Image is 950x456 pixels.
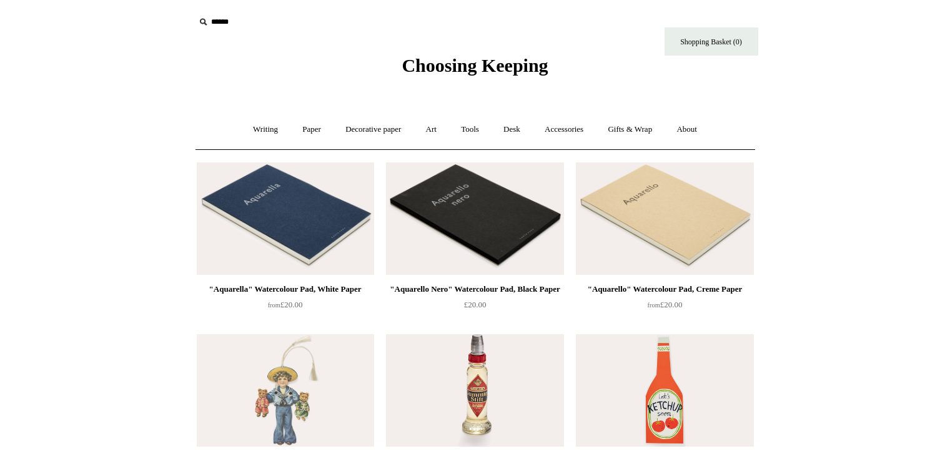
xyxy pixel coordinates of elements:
[389,282,560,297] div: "Aquarello Nero" Watercolour Pad, Black Paper
[579,282,750,297] div: "Aquarello" Watercolour Pad, Creme Paper
[386,334,563,447] img: "Kristall-Gummi" Gum Arabic glue
[386,282,563,333] a: "Aquarello Nero" Watercolour Pad, Black Paper £20.00
[197,162,374,275] a: "Aquarella" Watercolour Pad, White Paper "Aquarella" Watercolour Pad, White Paper
[450,113,490,146] a: Tools
[596,113,663,146] a: Gifts & Wrap
[533,113,595,146] a: Accessories
[334,113,412,146] a: Decorative paper
[576,162,753,275] img: "Aquarello" Watercolour Pad, Creme Paper
[197,334,374,447] img: "Jumping Jack" Pull String Greeting Card, Boy with Teddy Bears
[576,162,753,275] a: "Aquarello" Watercolour Pad, Creme Paper "Aquarello" Watercolour Pad, Creme Paper
[386,162,563,275] img: "Aquarello Nero" Watercolour Pad, Black Paper
[197,162,374,275] img: "Aquarella" Watercolour Pad, White Paper
[197,334,374,447] a: "Jumping Jack" Pull String Greeting Card, Boy with Teddy Bears "Jumping Jack" Pull String Greetin...
[268,302,280,309] span: from
[576,334,753,447] a: "Let's Ketchup Soon!" Die Cut Greeting Card "Let's Ketchup Soon!" Die Cut Greeting Card
[665,27,758,56] a: Shopping Basket (0)
[402,65,548,74] a: Choosing Keeping
[576,334,753,447] img: "Let's Ketchup Soon!" Die Cut Greeting Card
[200,282,371,297] div: "Aquarella" Watercolour Pad, White Paper
[415,113,448,146] a: Art
[268,300,303,309] span: £20.00
[291,113,332,146] a: Paper
[464,300,487,309] span: £20.00
[648,302,660,309] span: from
[492,113,532,146] a: Desk
[402,55,548,76] span: Choosing Keeping
[665,113,708,146] a: About
[386,162,563,275] a: "Aquarello Nero" Watercolour Pad, Black Paper "Aquarello Nero" Watercolour Pad, Black Paper
[648,300,683,309] span: £20.00
[197,282,374,333] a: "Aquarella" Watercolour Pad, White Paper from£20.00
[576,282,753,333] a: "Aquarello" Watercolour Pad, Creme Paper from£20.00
[242,113,289,146] a: Writing
[386,334,563,447] a: "Kristall-Gummi" Gum Arabic glue "Kristall-Gummi" Gum Arabic glue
